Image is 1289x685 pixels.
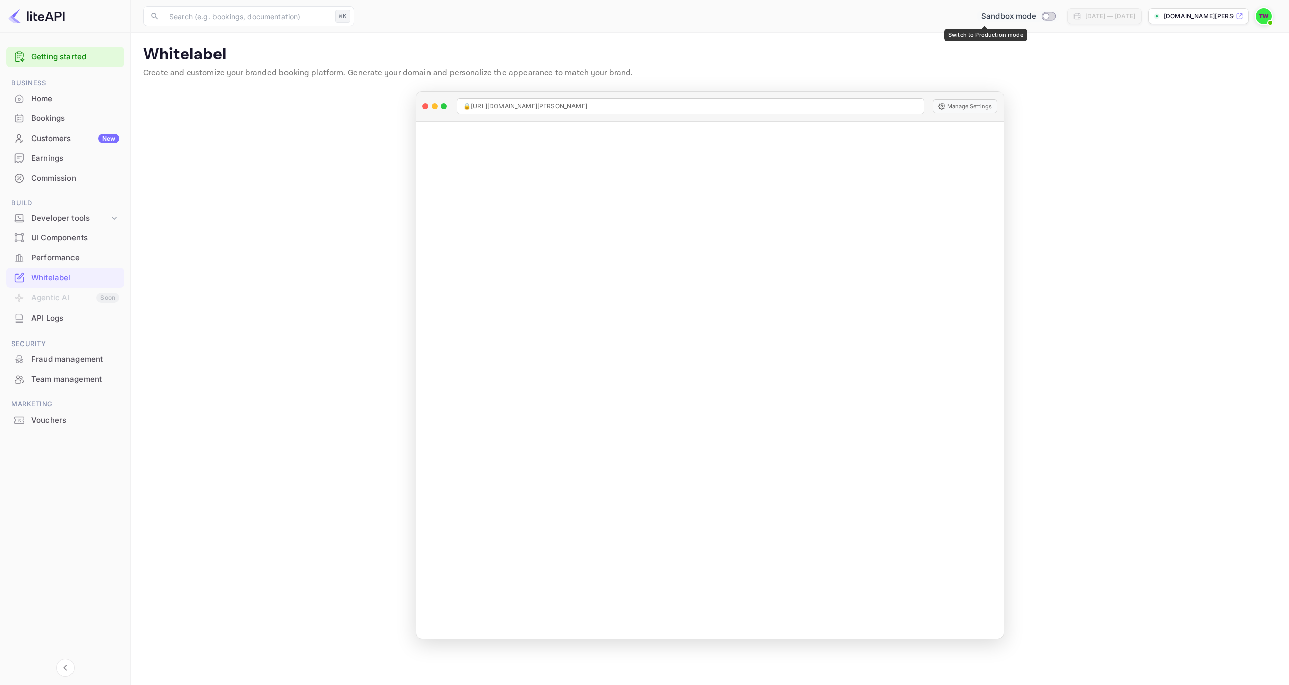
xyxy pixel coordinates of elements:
div: [DATE] — [DATE] [1085,12,1135,21]
div: Vouchers [6,410,124,430]
div: Customers [31,133,119,145]
div: CustomersNew [6,129,124,149]
div: ⌘K [335,10,350,23]
a: Performance [6,248,124,267]
div: Getting started [6,47,124,67]
a: Whitelabel [6,268,124,287]
input: Search (e.g. bookings, documentation) [163,6,331,26]
a: Team management [6,370,124,388]
span: Business [6,78,124,89]
div: Commission [6,169,124,188]
span: 🔒 [URL][DOMAIN_NAME][PERSON_NAME] [463,102,587,111]
a: Bookings [6,109,124,127]
div: Home [31,93,119,105]
p: [DOMAIN_NAME][PERSON_NAME]... [1164,12,1234,21]
div: Earnings [31,153,119,164]
div: Whitelabel [31,272,119,284]
a: Home [6,89,124,108]
div: Performance [6,248,124,268]
div: Bookings [31,113,119,124]
span: Security [6,338,124,350]
div: UI Components [6,228,124,248]
div: API Logs [31,313,119,324]
span: Sandbox mode [981,11,1036,22]
span: Marketing [6,399,124,410]
div: Home [6,89,124,109]
a: Vouchers [6,410,124,429]
div: Switch to Production mode [977,11,1059,22]
a: Commission [6,169,124,187]
img: LiteAPI logo [8,8,65,24]
div: Fraud management [6,350,124,369]
a: Fraud management [6,350,124,368]
div: Whitelabel [6,268,124,288]
span: Build [6,198,124,209]
div: Commission [31,173,119,184]
div: Team management [31,374,119,385]
div: Earnings [6,149,124,168]
img: Tse Ping Wong [1256,8,1272,24]
button: Collapse navigation [56,659,75,677]
div: UI Components [31,232,119,244]
p: Whitelabel [143,45,1277,65]
div: Developer tools [31,213,109,224]
p: Create and customize your branded booking platform. Generate your domain and personalize the appe... [143,67,1277,79]
div: New [98,134,119,143]
div: API Logs [6,309,124,328]
div: Bookings [6,109,124,128]
div: Developer tools [6,210,124,227]
div: Vouchers [31,415,119,426]
div: Fraud management [31,354,119,365]
a: UI Components [6,228,124,247]
button: Manage Settings [933,99,997,113]
div: Team management [6,370,124,389]
div: Switch to Production mode [944,29,1027,41]
a: API Logs [6,309,124,327]
a: CustomersNew [6,129,124,148]
div: Performance [31,252,119,264]
a: Earnings [6,149,124,167]
a: Getting started [31,51,119,63]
